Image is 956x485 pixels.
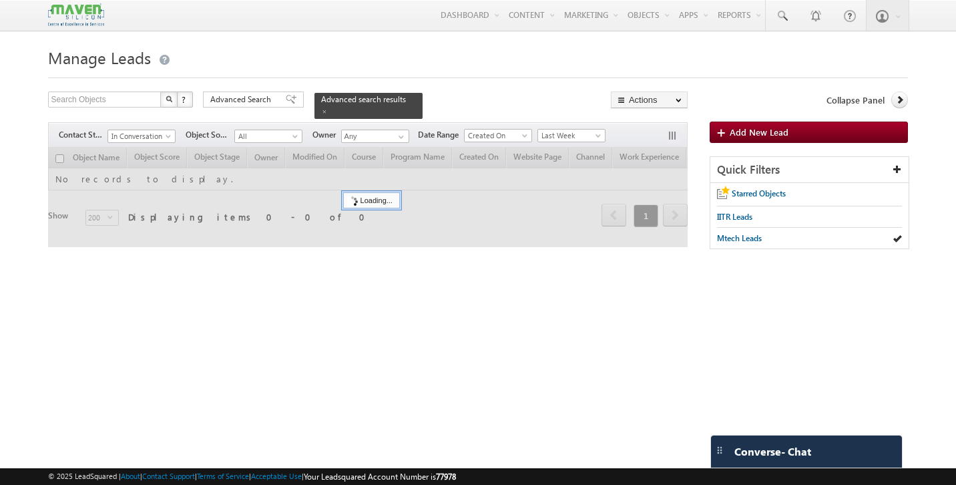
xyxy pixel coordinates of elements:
[436,472,456,482] span: 77978
[59,129,107,141] span: Contact Stage
[182,94,188,105] span: ?
[714,445,725,456] img: carter-drag
[826,94,885,106] span: Collapse Panel
[48,3,104,27] img: Custom Logo
[121,472,140,480] a: About
[186,129,234,141] span: Object Source
[48,47,151,68] span: Manage Leads
[464,129,532,142] a: Created On
[418,129,464,141] span: Date Range
[235,130,298,142] span: All
[717,212,752,222] span: IITR Leads
[321,94,406,104] span: Advanced search results
[108,130,172,142] span: In Conversation
[538,130,602,142] span: Last Week
[717,233,762,243] span: Mtech Leads
[341,130,409,143] input: Type to Search
[142,472,195,480] a: Contact Support
[734,446,811,458] span: Converse - Chat
[234,130,302,143] a: All
[611,92,688,108] button: Actions
[732,188,786,198] span: Starred Objects
[107,130,176,143] a: In Conversation
[48,470,456,483] span: © 2025 LeadSquared | | | | |
[343,192,400,208] div: Loading...
[197,472,249,480] a: Terms of Service
[177,92,193,108] button: ?
[730,126,788,138] span: Add New Lead
[537,129,606,142] a: Last Week
[210,94,275,106] span: Advanced Search
[391,130,408,144] a: Show All Items
[251,472,302,480] a: Acceptable Use
[166,96,172,102] img: Search
[465,130,528,142] span: Created On
[304,472,456,482] span: Your Leadsquared Account Number is
[312,129,341,141] span: Owner
[710,157,909,183] div: Quick Filters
